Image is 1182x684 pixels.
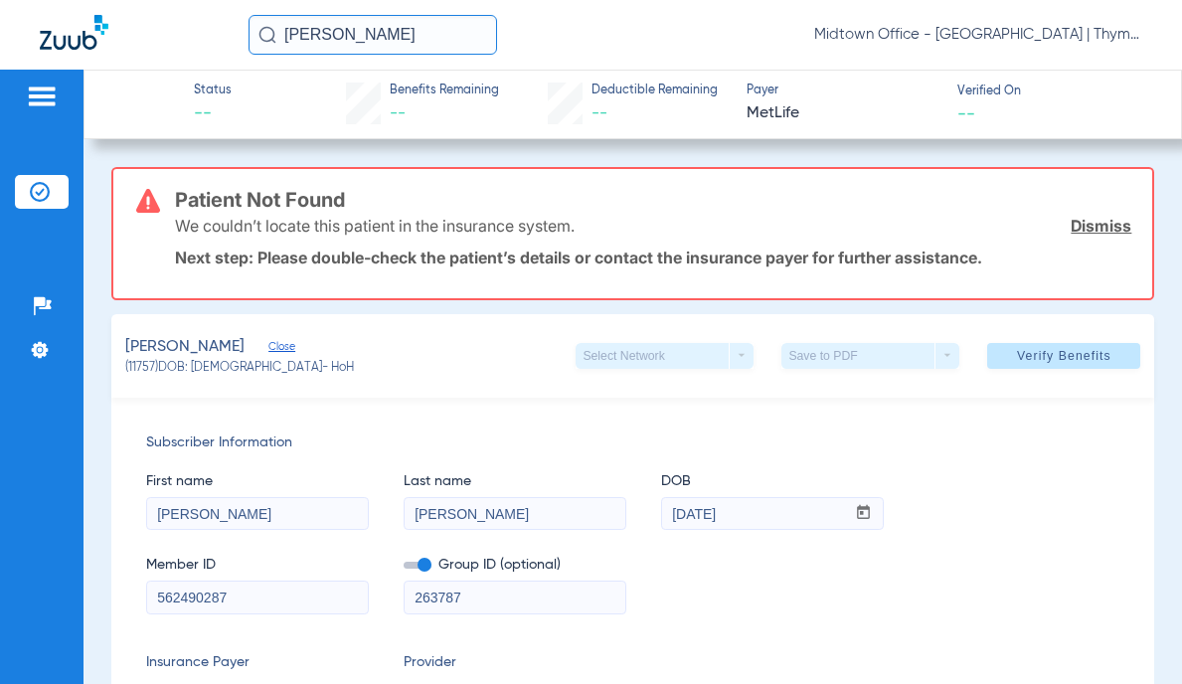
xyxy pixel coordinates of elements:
[390,105,406,121] span: --
[258,26,276,44] img: Search Icon
[146,432,1120,453] span: Subscriber Information
[194,83,232,100] span: Status
[844,498,883,530] button: Open calendar
[747,83,939,100] span: Payer
[175,216,575,236] p: We couldn’t locate this patient in the insurance system.
[957,102,975,123] span: --
[40,15,108,50] img: Zuub Logo
[194,101,232,126] span: --
[747,101,939,126] span: MetLife
[987,343,1140,369] button: Verify Benefits
[175,248,1132,267] p: Next step: Please double-check the patient’s details or contact the insurance payer for further a...
[404,652,626,673] span: Provider
[591,105,607,121] span: --
[1017,348,1111,364] span: Verify Benefits
[26,85,58,108] img: hamburger-icon
[268,340,286,359] span: Close
[125,360,354,378] span: (11757) DOB: [DEMOGRAPHIC_DATA] - HoH
[146,471,369,492] span: First name
[957,84,1150,101] span: Verified On
[404,555,626,576] span: Group ID (optional)
[1071,216,1131,236] a: Dismiss
[146,555,369,576] span: Member ID
[146,652,369,673] span: Insurance Payer
[591,83,718,100] span: Deductible Remaining
[136,189,160,213] img: error-icon
[390,83,499,100] span: Benefits Remaining
[814,25,1142,45] span: Midtown Office - [GEOGRAPHIC_DATA] | Thyme Dental Care
[1083,589,1182,684] iframe: Chat Widget
[125,335,245,360] span: [PERSON_NAME]
[175,190,1132,210] h3: Patient Not Found
[249,15,497,55] input: Search for patients
[661,471,884,492] span: DOB
[404,471,626,492] span: Last name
